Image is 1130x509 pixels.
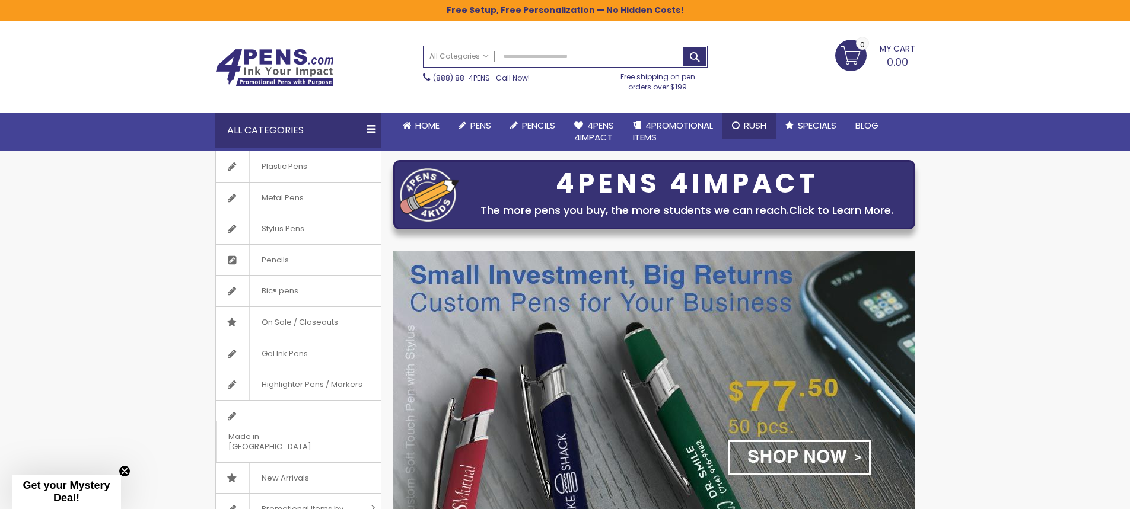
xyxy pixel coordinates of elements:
div: All Categories [215,113,381,148]
span: Gel Ink Pens [249,338,320,369]
a: Metal Pens [216,183,381,213]
a: 4Pens4impact [565,113,623,151]
span: Pencils [522,119,555,132]
a: Bic® pens [216,276,381,306]
a: Pencils [501,113,565,139]
span: Pencils [249,245,301,276]
a: Pens [449,113,501,139]
span: Blog [855,119,878,132]
a: (888) 88-4PENS [433,73,490,83]
a: Stylus Pens [216,213,381,244]
div: 4PENS 4IMPACT [465,171,909,196]
a: Made in [GEOGRAPHIC_DATA] [216,401,381,462]
a: Pencils [216,245,381,276]
span: Made in [GEOGRAPHIC_DATA] [216,421,351,462]
span: 4PROMOTIONAL ITEMS [633,119,713,143]
a: Specials [776,113,846,139]
span: - Call Now! [433,73,530,83]
a: Gel Ink Pens [216,338,381,369]
a: Click to Learn More. [789,203,893,217]
a: New Arrivals [216,463,381,494]
div: The more pens you buy, the more students we can reach. [465,202,909,219]
span: Metal Pens [249,183,316,213]
a: Plastic Pens [216,151,381,182]
span: On Sale / Closeouts [249,307,350,338]
span: Bic® pens [249,276,310,306]
span: 4Pens 4impact [574,119,614,143]
span: Get your Mystery Deal! [23,479,110,504]
a: Blog [846,113,888,139]
a: All Categories [424,46,495,66]
a: Home [393,113,449,139]
a: 4PROMOTIONALITEMS [623,113,722,151]
span: 0 [860,39,865,50]
div: Free shipping on pen orders over $199 [608,68,708,91]
img: four_pen_logo.png [400,168,459,222]
a: Rush [722,113,776,139]
span: Home [415,119,440,132]
span: New Arrivals [249,463,321,494]
iframe: Google Customer Reviews [1032,477,1130,509]
a: On Sale / Closeouts [216,307,381,338]
div: Get your Mystery Deal!Close teaser [12,475,121,509]
span: Rush [744,119,766,132]
span: Pens [470,119,491,132]
span: Stylus Pens [249,213,316,244]
span: Highlighter Pens / Markers [249,369,374,400]
span: 0.00 [887,55,908,69]
img: 4Pens Custom Pens and Promotional Products [215,49,334,87]
span: Specials [798,119,836,132]
span: Plastic Pens [249,151,319,182]
a: Highlighter Pens / Markers [216,369,381,400]
button: Close teaser [119,465,130,477]
span: All Categories [429,52,489,61]
a: 0.00 0 [835,40,915,69]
